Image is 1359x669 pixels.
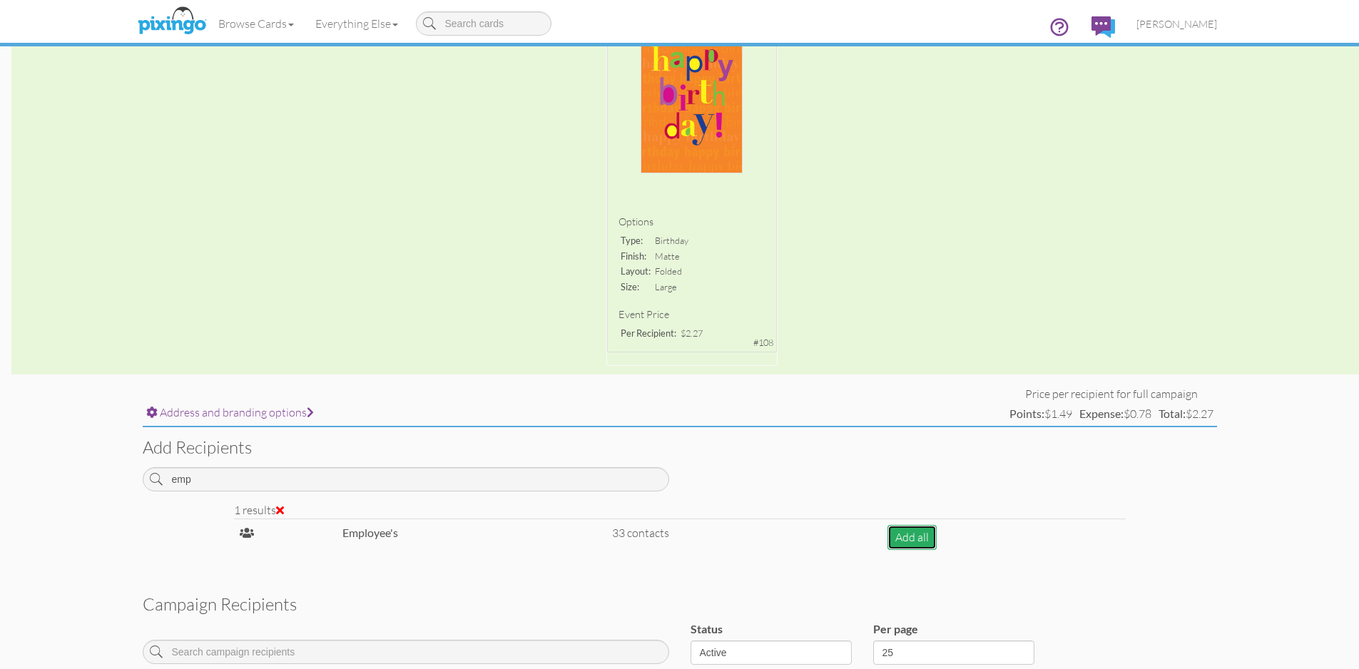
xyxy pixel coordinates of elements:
[1136,18,1217,30] span: [PERSON_NAME]
[234,502,1126,519] div: 1 results
[143,640,669,664] input: Search campaign recipients
[160,405,314,419] span: Address and branding options
[1079,407,1124,420] strong: Expense:
[143,467,669,491] input: Search contact and group names
[1006,402,1076,426] td: $1.49
[143,595,1217,613] h3: Campaign recipients
[342,526,398,539] strong: Employee's
[1091,16,1115,38] img: comments.svg
[1358,668,1359,669] iframe: Chat
[1126,6,1228,42] a: [PERSON_NAME]
[1159,407,1186,420] strong: Total:
[606,519,882,556] td: 33 contacts
[305,6,409,41] a: Everything Else
[416,11,551,36] input: Search cards
[1006,386,1217,402] td: Price per recipient for full campaign
[1155,402,1217,426] td: $2.27
[873,621,918,638] label: Per page
[134,4,210,39] img: pixingo logo
[208,6,305,41] a: Browse Cards
[691,621,723,638] label: Status
[1009,407,1044,420] strong: Points:
[143,438,1217,456] h3: Add recipients
[887,525,937,550] button: Add all
[1076,402,1155,426] td: $0.78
